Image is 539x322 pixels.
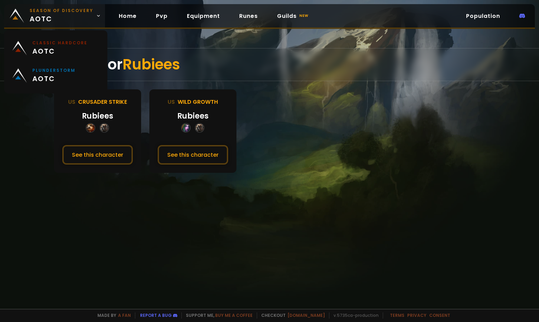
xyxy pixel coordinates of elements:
[168,98,218,106] div: Wild Growth
[407,312,426,318] a: Privacy
[272,9,315,23] a: Guildsnew
[150,9,173,23] a: Pvp
[287,312,325,318] a: [DOMAIN_NAME]
[298,12,310,20] small: new
[181,312,253,319] span: Support me,
[234,9,263,23] a: Runes
[93,312,131,319] span: Made by
[158,145,228,165] button: See this character
[429,312,450,318] a: Consent
[30,8,93,24] span: aotc
[390,312,404,318] a: Terms
[30,8,93,14] small: Season of Discovery
[123,54,180,75] span: Rubiees
[68,98,127,106] div: Crusader Strike
[215,312,253,318] a: Buy me a coffee
[257,312,325,319] span: Checkout
[32,67,75,74] small: Plunderstorm
[461,9,506,23] a: Population
[82,110,113,122] div: Rubiees
[32,74,75,84] span: aotc
[4,4,105,27] a: Season of Discoveryaotc
[168,98,175,106] span: us
[62,145,133,165] button: See this character
[54,48,485,81] div: Result for
[118,312,131,318] a: a fan
[32,40,87,46] small: Classic Hardcore
[181,9,225,23] a: Equipment
[329,312,379,319] span: v. 5735ca - production
[68,98,75,106] span: us
[8,62,103,89] a: Plunderstormaotc
[140,312,172,318] a: Report a bug
[8,34,103,62] a: Classic Hardcoreaotc
[32,46,87,56] span: aotc
[113,9,142,23] a: Home
[177,110,209,122] div: Rubiees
